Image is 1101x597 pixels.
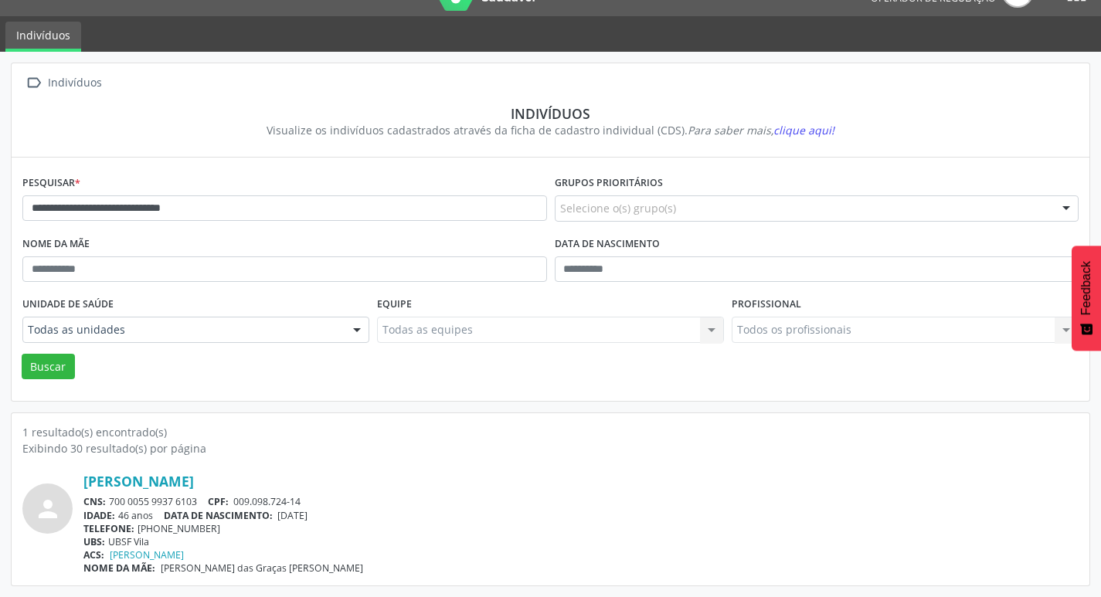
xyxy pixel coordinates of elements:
span: NOME DA MÃE: [83,561,155,575]
div: [PHONE_NUMBER] [83,522,1079,535]
span: CPF: [208,495,229,508]
div: 700 0055 9937 6103 [83,495,1079,508]
span: Selecione o(s) grupo(s) [560,200,676,216]
button: Buscar [22,354,75,380]
a: Indivíduos [5,22,81,52]
label: Pesquisar [22,171,80,195]
label: Equipe [377,293,412,317]
span: clique aqui! [773,123,834,137]
div: Indivíduos [33,105,1068,122]
div: Visualize os indivíduos cadastrados através da ficha de cadastro individual (CDS). [33,122,1068,138]
span: UBS: [83,535,105,548]
span: Todas as unidades [28,322,338,338]
div: Indivíduos [45,72,104,94]
label: Unidade de saúde [22,293,114,317]
span: CNS: [83,495,106,508]
div: 46 anos [83,509,1079,522]
span: TELEFONE: [83,522,134,535]
span: [PERSON_NAME] das Graças [PERSON_NAME] [161,561,363,575]
a: [PERSON_NAME] [83,473,194,490]
label: Profissional [732,293,801,317]
label: Nome da mãe [22,232,90,256]
i: Para saber mais, [688,123,834,137]
button: Feedback - Mostrar pesquisa [1072,246,1101,351]
i:  [22,72,45,94]
span: IDADE: [83,509,115,522]
span: Feedback [1079,261,1093,315]
a: [PERSON_NAME] [110,548,184,561]
i: person [34,495,62,523]
label: Grupos prioritários [555,171,663,195]
span: DATA DE NASCIMENTO: [164,509,273,522]
div: Exibindo 30 resultado(s) por página [22,440,1079,456]
span: ACS: [83,548,104,561]
a:  Indivíduos [22,72,104,94]
span: [DATE] [277,509,308,522]
label: Data de nascimento [555,232,660,256]
div: 1 resultado(s) encontrado(s) [22,424,1079,440]
div: UBSF Vila [83,535,1079,548]
span: 009.098.724-14 [233,495,301,508]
